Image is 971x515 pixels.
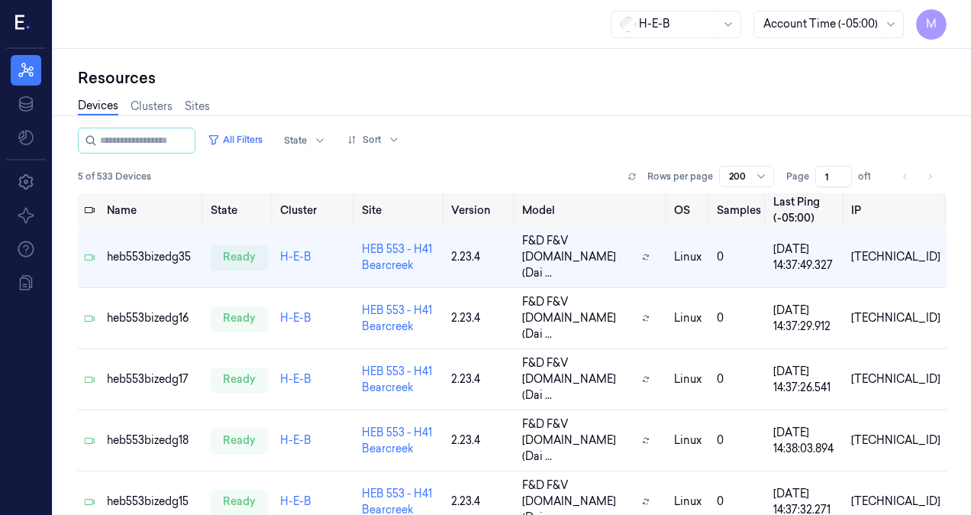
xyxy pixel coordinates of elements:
div: heb553bizedg35 [107,249,198,265]
div: heb553bizedg15 [107,494,198,510]
div: [TECHNICAL_ID] [851,494,940,510]
a: H-E-B [280,372,311,386]
div: 0 [717,494,761,510]
th: Name [101,193,205,227]
p: linux [674,494,704,510]
a: H-E-B [280,433,311,447]
th: Version [445,193,516,227]
nav: pagination [895,166,940,187]
th: Samples [711,193,767,227]
button: All Filters [202,128,269,152]
span: F&D F&V [DOMAIN_NAME] (Dai ... [522,233,636,281]
div: [TECHNICAL_ID] [851,249,940,265]
a: Sites [185,99,210,115]
p: linux [674,371,704,387]
th: OS [668,193,710,227]
th: Site [356,193,445,227]
div: 2.23.4 [451,249,510,265]
div: [DATE] 14:37:26.541 [773,364,839,396]
div: [DATE] 14:37:49.327 [773,241,839,274]
div: [TECHNICAL_ID] [851,432,940,449]
th: Cluster [274,193,356,227]
button: M [916,9,947,40]
p: linux [674,310,704,326]
div: 0 [717,310,761,326]
span: F&D F&V [DOMAIN_NAME] (Dai ... [522,416,636,465]
span: of 1 [858,170,882,183]
th: State [205,193,274,227]
div: ready [211,490,268,514]
span: F&D F&V [DOMAIN_NAME] (Dai ... [522,355,636,403]
span: F&D F&V [DOMAIN_NAME] (Dai ... [522,294,636,342]
th: Model [516,193,669,227]
div: [TECHNICAL_ID] [851,371,940,387]
a: H-E-B [280,311,311,325]
p: linux [674,249,704,265]
div: heb553bizedg18 [107,432,198,449]
div: 2.23.4 [451,371,510,387]
div: 0 [717,249,761,265]
span: 5 of 533 Devices [78,170,151,183]
p: linux [674,432,704,449]
a: HEB 553 - H41 Bearcreek [362,426,432,455]
a: H-E-B [280,494,311,508]
p: Rows per page [647,170,713,183]
span: Page [786,170,809,183]
div: ready [211,245,268,270]
div: 0 [717,432,761,449]
a: HEB 553 - H41 Bearcreek [362,364,432,394]
div: 0 [717,371,761,387]
div: [TECHNICAL_ID] [851,310,940,326]
div: ready [211,306,268,331]
div: [DATE] 14:37:29.912 [773,303,839,335]
a: HEB 553 - H41 Bearcreek [362,242,432,272]
th: IP [845,193,947,227]
div: 2.23.4 [451,432,510,449]
div: Resources [78,67,947,89]
a: Clusters [131,99,173,115]
div: ready [211,368,268,392]
a: H-E-B [280,250,311,264]
div: heb553bizedg17 [107,371,198,387]
div: heb553bizedg16 [107,310,198,326]
a: Devices [78,98,118,115]
th: Last Ping (-05:00) [767,193,845,227]
div: 2.23.4 [451,310,510,326]
div: 2.23.4 [451,494,510,510]
div: ready [211,429,268,453]
a: HEB 553 - H41 Bearcreek [362,303,432,333]
div: [DATE] 14:38:03.894 [773,425,839,457]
